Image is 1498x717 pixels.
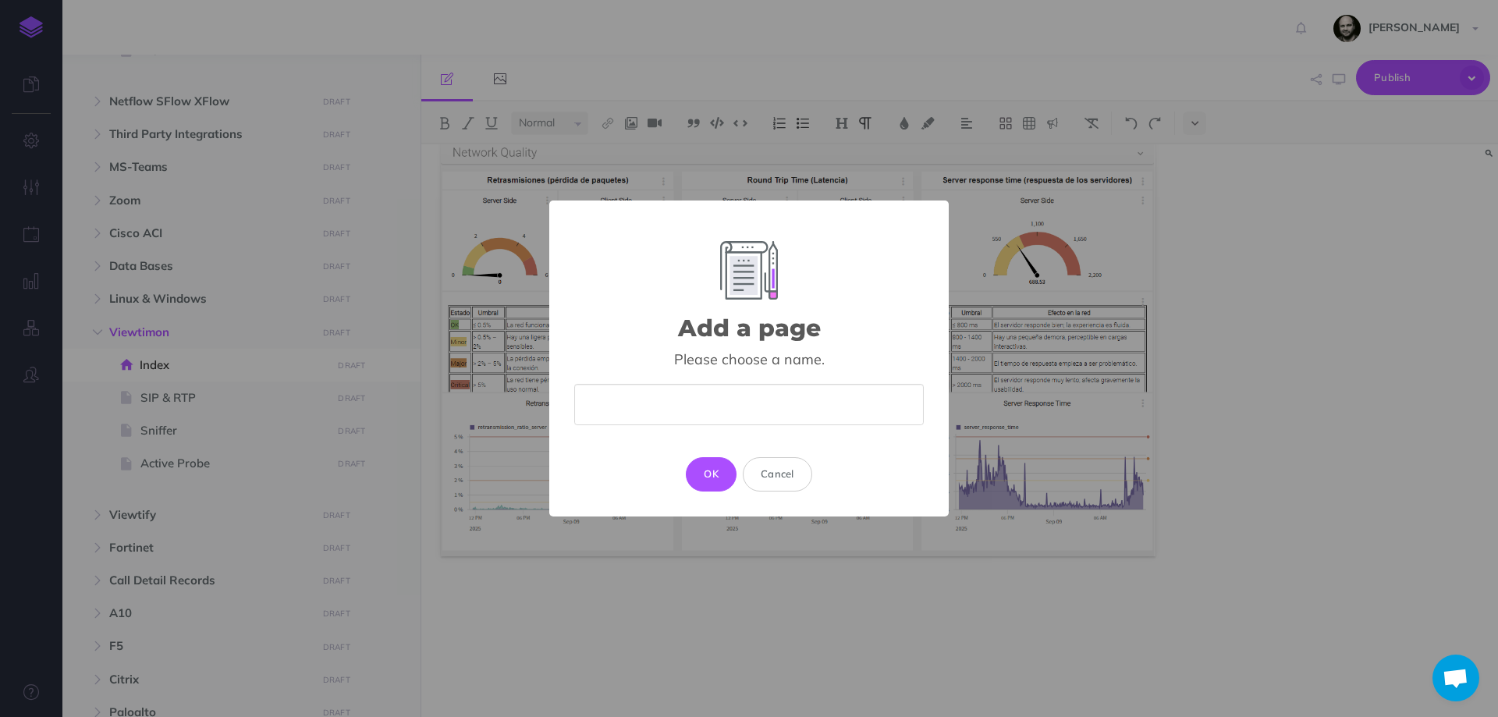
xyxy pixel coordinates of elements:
[686,457,737,492] button: OK
[1432,655,1479,701] div: Chat abierto
[678,315,821,341] h2: Add a page
[720,241,779,300] img: Add Element Image
[574,350,924,368] div: Please choose a name.
[743,457,812,492] button: Cancel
